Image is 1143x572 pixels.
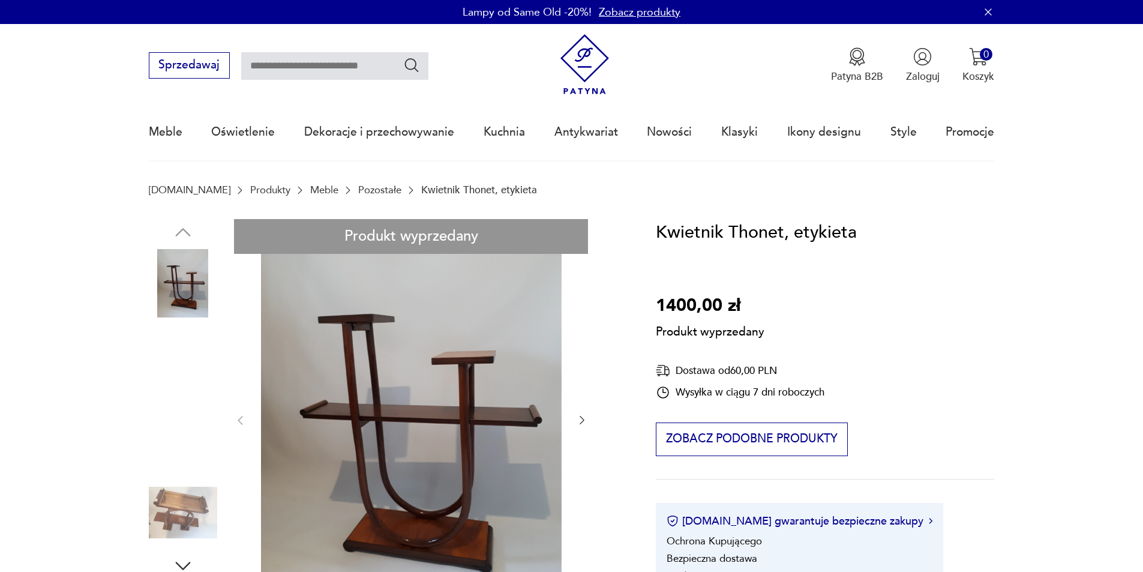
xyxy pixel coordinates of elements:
[962,47,994,83] button: 0Koszyk
[906,47,940,83] button: Zaloguj
[149,104,182,160] a: Meble
[980,48,992,61] div: 0
[554,34,615,95] img: Patyna - sklep z meblami i dekoracjami vintage
[656,363,670,378] img: Ikona dostawy
[647,104,692,160] a: Nowości
[969,47,988,66] img: Ikona koszyka
[304,104,454,160] a: Dekoracje i przechowywanie
[667,552,757,565] li: Bezpieczna dostawa
[667,534,762,548] li: Ochrona Kupującego
[403,56,421,74] button: Szukaj
[250,184,290,196] a: Produkty
[211,104,275,160] a: Oświetlenie
[962,70,994,83] p: Koszyk
[149,52,230,79] button: Sprzedawaj
[656,423,847,456] button: Zobacz podobne produkty
[831,47,883,83] a: Ikona medaluPatyna B2B
[831,70,883,83] p: Patyna B2B
[149,61,230,71] a: Sprzedawaj
[913,47,932,66] img: Ikonka użytkownika
[721,104,758,160] a: Klasyki
[554,104,618,160] a: Antykwariat
[890,104,917,160] a: Style
[656,385,824,400] div: Wysyłka w ciągu 7 dni roboczych
[946,104,994,160] a: Promocje
[906,70,940,83] p: Zaloguj
[599,5,680,20] a: Zobacz produkty
[656,320,764,340] p: Produkt wyprzedany
[149,184,230,196] a: [DOMAIN_NAME]
[421,184,537,196] p: Kwietnik Thonet, etykieta
[667,515,679,527] img: Ikona certyfikatu
[667,514,932,529] button: [DOMAIN_NAME] gwarantuje bezpieczne zakupy
[358,184,401,196] a: Pozostałe
[484,104,525,160] a: Kuchnia
[310,184,338,196] a: Meble
[929,518,932,524] img: Ikona strzałki w prawo
[848,47,866,66] img: Ikona medalu
[831,47,883,83] button: Patyna B2B
[656,219,857,247] h1: Kwietnik Thonet, etykieta
[656,292,764,320] p: 1400,00 zł
[463,5,592,20] p: Lampy od Same Old -20%!
[787,104,861,160] a: Ikony designu
[656,363,824,378] div: Dostawa od 60,00 PLN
